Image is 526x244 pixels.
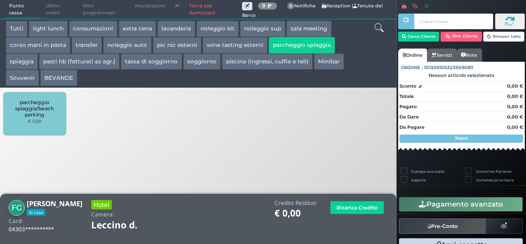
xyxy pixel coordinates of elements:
[399,93,414,99] strong: Totale
[121,53,182,70] button: tassa di soggiorno
[414,14,493,29] input: Codice Cliente
[6,37,70,53] button: corso mani in pasta
[476,169,511,174] label: Scontrino Parlante
[275,200,317,206] h4: Credito Residuo:
[441,32,482,42] button: Rim. Cliente
[203,37,268,53] button: wine tasting esterni
[130,0,170,12] span: Impostazioni
[507,124,523,130] strong: 0,00 €
[6,21,28,37] button: Tutti
[455,135,468,141] strong: Segue
[411,169,444,174] label: Stampa una copia
[399,124,424,130] strong: Da Pagare
[457,49,482,62] a: Note
[399,104,417,109] strong: Pagato
[507,93,523,99] strong: 0,00 €
[69,21,117,37] button: consumazioni
[103,37,151,53] button: noleggio auto
[424,64,473,71] span: 101359106323659083
[287,2,295,10] span: 0
[29,21,68,37] button: light lunch
[240,21,285,37] button: noleggio sup
[196,21,239,37] button: noleggio kit
[183,53,221,70] button: soggiorno
[28,119,42,123] small: € 5,00
[330,201,384,214] button: Ricarica Credito
[399,114,419,120] strong: Da Dare
[119,21,156,37] button: extra cena
[185,0,242,19] a: Torna alla dashboard
[507,104,523,109] strong: 0,00 €
[427,49,457,62] a: Servizi
[157,21,195,37] button: lavanderia
[91,220,160,230] h1: Leccino d.
[411,177,426,183] label: Asporto
[269,37,335,53] button: parcheggio spiaggia
[91,200,112,209] h3: Hotel
[398,49,427,62] a: Ordine
[398,72,525,78] div: Nessun articolo selezionato
[314,53,344,70] button: Minibar
[262,3,265,9] b: 0
[507,83,523,89] strong: 0,00 €
[40,70,77,86] button: BEVANDE
[6,70,39,86] button: Souvenir
[91,211,114,218] h4: Camera:
[507,114,523,120] strong: 0,00 €
[78,0,130,19] span: Ritiri programmati
[286,21,331,37] button: sala meeting
[399,218,486,233] button: Pre-Conto
[39,53,120,70] button: pasti hb (fatturati az agr.)
[401,64,423,71] span: Ordine :
[10,99,59,118] span: parcheggio spiaggia/beach parking
[399,83,416,90] strong: Sconto
[398,32,440,42] button: Cerca Cliente
[9,200,25,216] img: Fabio Colasanto
[72,37,102,53] button: transfer
[5,0,42,19] span: Punto cassa
[275,208,317,218] h1: € 0,00
[41,0,78,19] span: Ultimi ordini
[27,199,83,208] b: [PERSON_NAME]
[399,197,523,211] button: Pagamento avanzato
[483,32,525,42] button: Rimuovi tutto
[476,177,514,183] label: Comanda prioritaria
[222,53,313,70] button: piscina (ingressi, cuffie e teli)
[153,37,201,53] button: pic nic esterni
[9,218,23,224] h4: Card:
[27,209,45,216] span: In casa
[6,53,38,70] button: spiaggia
